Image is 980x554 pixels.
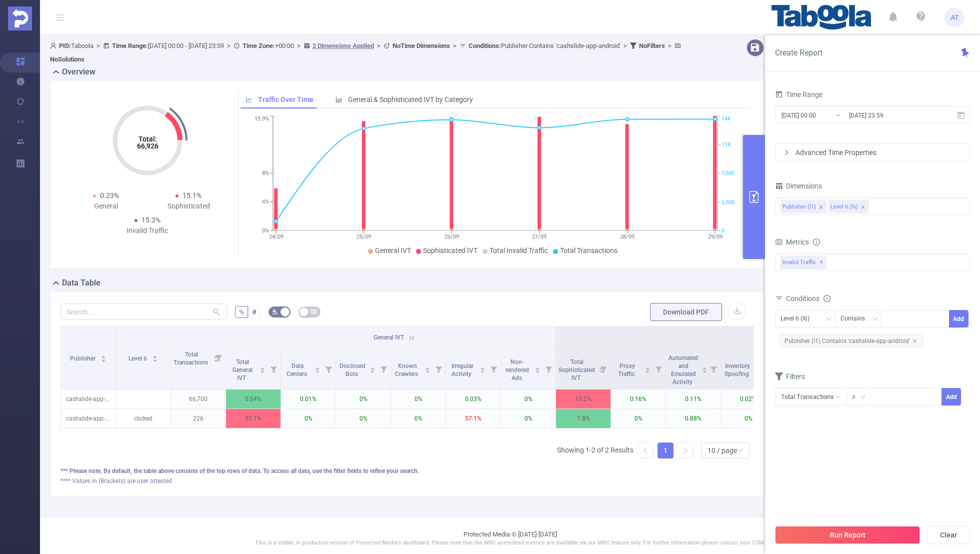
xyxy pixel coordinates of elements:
tspan: Total: [138,135,156,143]
i: icon: caret-up [535,365,540,368]
span: Dimensions [775,182,822,190]
span: Inventory Spoofing [724,362,750,377]
div: General [64,201,147,211]
span: General IVT [373,334,404,341]
i: Filter menu [651,349,665,389]
i: icon: caret-up [480,365,485,368]
p: 0% [501,389,555,408]
span: General & Sophisticated IVT by Category [348,95,473,103]
span: 15.1% [182,191,201,199]
span: > [224,42,233,49]
span: Total Transactions [173,351,209,366]
div: Sort [100,354,106,360]
i: Filter menu [486,349,500,389]
button: Clear [927,526,970,544]
span: > [450,42,459,49]
a: 1 [658,443,673,458]
span: Invalid Traffic [780,256,826,269]
i: icon: caret-down [480,369,485,372]
b: No Time Dimensions [392,42,450,49]
p: 226 [171,409,225,428]
p: 0% [281,409,335,428]
b: No Solutions [50,55,84,63]
tspan: 15.9% [254,116,269,122]
i: icon: caret-down [315,369,320,372]
i: Filter menu [431,349,445,389]
button: Download PDF [650,303,722,321]
span: Create Report [775,48,822,57]
span: Total Invalid Traffic [489,246,548,254]
p: clicked [116,409,170,428]
span: Conditions [786,294,830,302]
b: PID: [59,42,71,49]
i: icon: caret-up [315,365,320,368]
span: Publisher (l1) Contains 'cashslide-app-android' [779,334,923,347]
i: icon: left [642,447,648,453]
p: cashslide-app-android [61,409,115,428]
div: Sort [314,365,320,371]
span: Known Crawlers [395,362,419,377]
span: Total General IVT [232,358,252,381]
span: Filters [775,372,805,380]
p: 15.2% [556,389,610,408]
input: Start date [780,108,861,122]
p: 0.02% [721,389,775,408]
span: Irregular Activity [451,362,473,377]
i: icon: caret-down [152,358,157,361]
span: Sophisticated IVT [423,246,477,254]
tspan: 26/09 [444,233,458,240]
span: 15.3% [141,216,160,224]
span: > [374,42,383,49]
span: Proxy Traffic [618,362,636,377]
p: This is a stable, in production version of Protected Media's dashboard. Please note that the MRC ... [65,539,955,547]
tspan: 28/09 [619,233,634,240]
input: Search... [60,303,227,319]
div: Sort [644,365,650,371]
div: Sophisticated [147,201,230,211]
b: Time Range: [112,42,148,49]
p: 0% [501,409,555,428]
span: Metrics [775,238,809,246]
i: icon: caret-down [535,369,540,372]
i: icon: caret-up [645,365,650,368]
h2: Overview [62,66,95,78]
i: Filter menu [541,349,555,389]
i: Filter menu [211,326,225,389]
div: Sort [369,365,375,371]
span: Publisher [70,355,97,362]
button: Run Report [775,526,920,544]
p: cashslide-app-android [61,389,115,408]
i: icon: caret-down [645,369,650,372]
span: Level 6 [128,355,148,362]
button: Add [949,310,968,327]
span: ✕ [819,256,823,268]
i: icon: close [818,204,823,210]
span: Non-rendered Ads [505,358,529,381]
i: icon: caret-down [370,369,375,372]
button: Add [941,388,961,405]
li: Previous Page [637,442,653,458]
p: 0.04% [226,389,280,408]
li: Next Page [677,442,693,458]
i: icon: table [311,308,317,314]
i: icon: caret-up [701,365,707,368]
tspan: 11K [721,141,731,148]
span: Taboola [DATE] 00:00 - [DATE] 23:59 +00:00 [50,42,683,63]
i: icon: down [826,316,832,323]
div: Invalid Traffic [106,225,189,236]
tspan: 7,000 [721,170,734,177]
p: 0% [721,409,775,428]
div: Sort [152,354,158,360]
div: Level 6 (l6) [830,200,858,213]
span: Total Transactions [560,246,617,254]
tspan: 0 [721,227,724,234]
tspan: 27/09 [532,233,546,240]
span: Traffic Over Time [258,95,313,103]
span: AT [950,7,958,27]
i: icon: caret-up [260,365,265,368]
i: icon: right [682,447,688,453]
b: No Filters [639,42,665,49]
div: *** Please note, By default, the table above consists of the top rows of data. To access all data... [60,466,753,475]
span: Time Range [775,90,822,98]
p: 1.8% [556,409,610,428]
